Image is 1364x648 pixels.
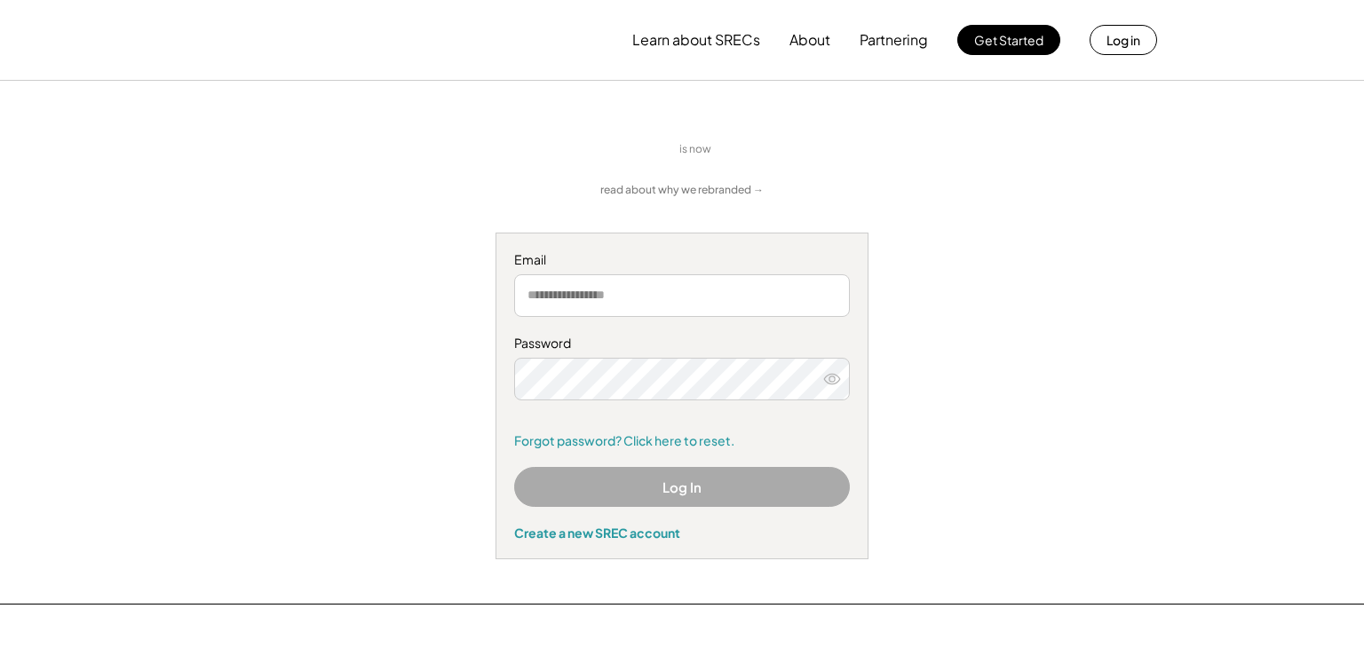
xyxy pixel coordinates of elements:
[514,432,850,450] a: Forgot password? Click here to reset.
[860,22,928,58] button: Partnering
[600,183,764,198] a: read about why we rebranded →
[734,140,858,159] img: yH5BAEAAAAALAAAAAABAAEAAAIBRAA7
[514,467,850,507] button: Log In
[789,22,830,58] button: About
[675,142,725,157] div: is now
[207,10,354,70] img: yH5BAEAAAAALAAAAAABAAEAAAIBRAA7
[514,251,850,269] div: Email
[1090,25,1157,55] button: Log in
[514,525,850,541] div: Create a new SREC account
[957,25,1060,55] button: Get Started
[506,125,666,174] img: yH5BAEAAAAALAAAAAABAAEAAAIBRAA7
[514,335,850,352] div: Password
[632,22,760,58] button: Learn about SRECs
